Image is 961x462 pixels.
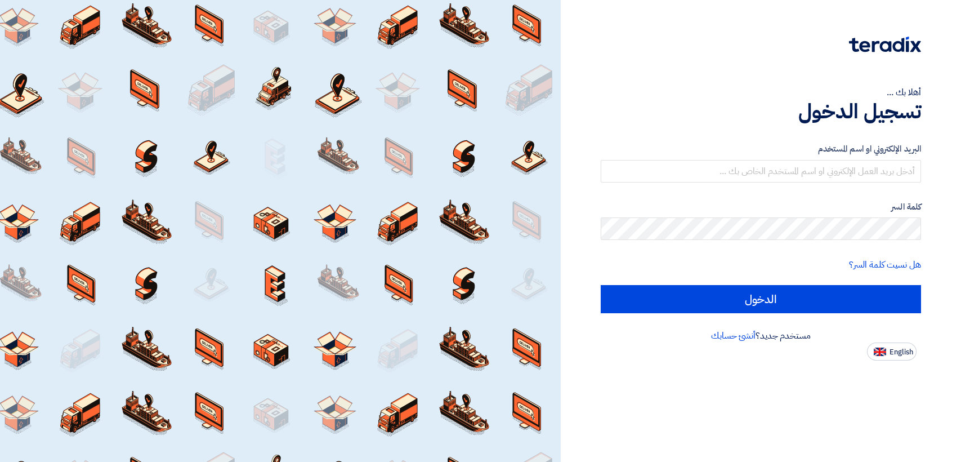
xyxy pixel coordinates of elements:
input: الدخول [601,285,921,313]
a: هل نسيت كلمة السر؟ [849,258,921,272]
input: أدخل بريد العمل الإلكتروني او اسم المستخدم الخاص بك ... [601,160,921,183]
span: English [890,348,913,356]
img: en-US.png [874,348,886,356]
label: البريد الإلكتروني او اسم المستخدم [601,143,921,156]
label: كلمة السر [601,201,921,214]
h1: تسجيل الدخول [601,99,921,124]
div: أهلا بك ... [601,86,921,99]
div: مستخدم جديد؟ [601,329,921,343]
a: أنشئ حسابك [711,329,756,343]
button: English [867,343,917,361]
img: Teradix logo [849,37,921,52]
